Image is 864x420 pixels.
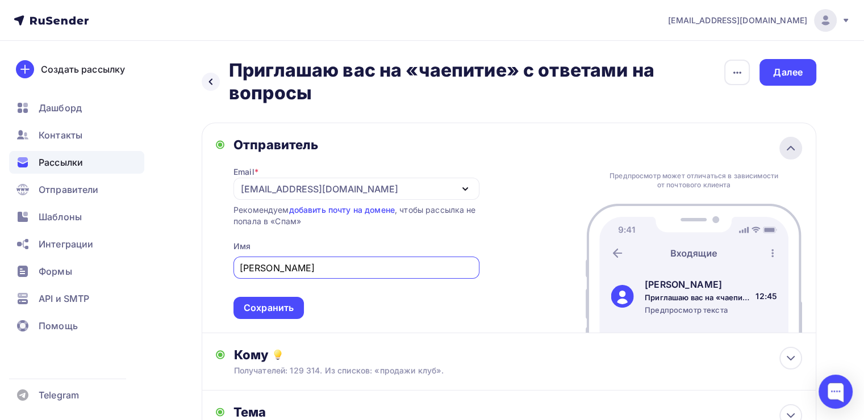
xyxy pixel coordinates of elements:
span: Дашборд [39,101,82,115]
span: Помощь [39,319,78,333]
a: Контакты [9,124,144,146]
a: добавить почту на домене [289,205,394,215]
div: Имя [233,241,251,252]
a: Формы [9,260,144,283]
span: Рассылки [39,156,83,169]
div: Предпросмотр текста [645,305,752,315]
a: Рассылки [9,151,144,174]
button: [EMAIL_ADDRESS][DOMAIN_NAME] [233,178,479,200]
div: Отправитель [233,137,479,153]
span: Интеграции [39,237,93,251]
div: Получателей: 129 314. Из списков: «продажи клуб». [234,365,745,376]
div: Тема [233,404,458,420]
span: Контакты [39,128,82,142]
span: Формы [39,264,72,278]
div: Приглашаю вас на «чаепитие» с ответами на вопросы [645,292,752,303]
span: Шаблоны [39,210,82,224]
a: [EMAIL_ADDRESS][DOMAIN_NAME] [668,9,850,32]
div: [EMAIL_ADDRESS][DOMAIN_NAME] [241,182,398,196]
a: Отправители [9,178,144,201]
span: API и SMTP [39,292,89,305]
div: Предпросмотр может отличаться в зависимости от почтового клиента [607,171,782,190]
div: Сохранить [244,301,294,314]
a: Шаблоны [9,205,144,228]
a: Дашборд [9,96,144,119]
div: 12:45 [756,291,777,302]
span: Отправители [39,183,99,196]
div: Рекомендуем , чтобы рассылка не попала в «Спам» [233,204,479,227]
div: Email [233,166,258,178]
div: [PERSON_NAME] [645,278,752,291]
span: [EMAIL_ADDRESS][DOMAIN_NAME] [668,15,807,26]
div: Далее [773,66,803,79]
span: Telegram [39,388,79,402]
div: Кому [234,347,802,363]
div: Создать рассылку [41,62,125,76]
h2: Приглашаю вас на «чаепитие» с ответами на вопросы [229,59,724,104]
